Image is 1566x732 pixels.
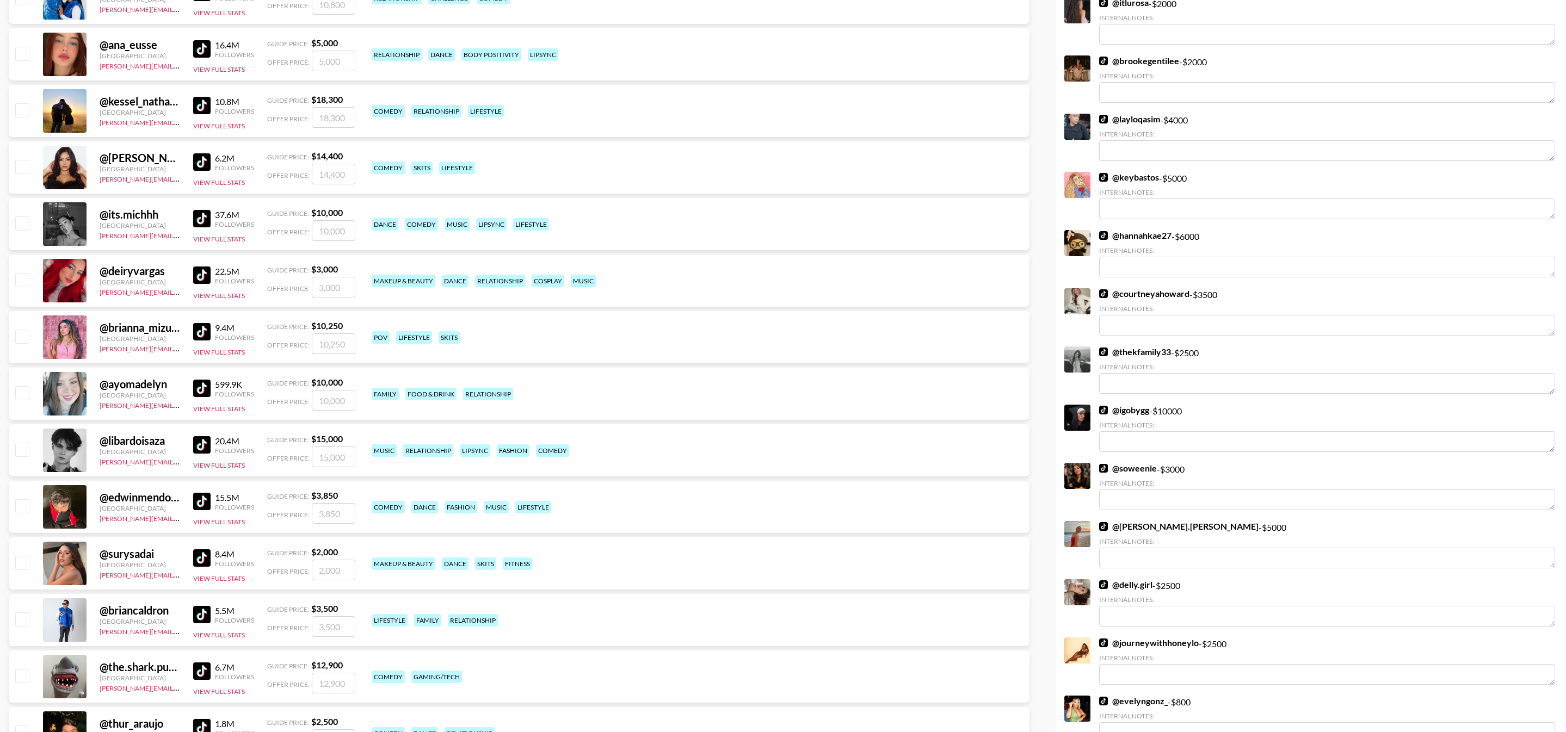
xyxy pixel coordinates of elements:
div: @ ayomadelyn [100,377,180,391]
a: @evelyngonz_ [1099,696,1168,706]
div: Followers [215,277,254,285]
div: [GEOGRAPHIC_DATA] [100,448,180,456]
div: @ surysadai [100,547,180,561]
div: music [372,444,397,457]
img: TikTok [1099,464,1108,473]
img: TikTok [193,210,211,227]
div: lifestyle [468,105,504,117]
a: @delly.girl [1099,579,1152,590]
div: lifestyle [372,614,408,626]
div: [GEOGRAPHIC_DATA] [100,334,180,343]
div: Followers [215,51,254,59]
div: - $ 6000 [1099,230,1555,277]
a: [PERSON_NAME][EMAIL_ADDRESS][DOMAIN_NAME] [100,343,261,353]
div: pov [372,331,390,344]
strong: $ 3,850 [311,490,338,500]
div: 20.4M [215,436,254,446]
span: Guide Price: [267,549,309,557]
button: View Full Stats [193,631,245,639]
button: View Full Stats [193,178,245,187]
input: 12,900 [312,673,355,693]
img: TikTok [1099,638,1108,647]
input: 3,000 [312,277,355,297]
span: Guide Price: [267,209,309,218]
div: lipsync [528,48,558,61]
strong: $ 18,300 [311,94,343,104]
div: Followers [215,446,254,455]
button: View Full Stats [193,461,245,469]
div: - $ 5000 [1099,521,1555,568]
div: comedy [372,105,405,117]
div: 8.4M [215,549,254,560]
div: @ [PERSON_NAME].lopez44 [100,151,180,165]
strong: $ 2,500 [311,716,338,727]
div: comedy [405,218,438,231]
div: @ the.shark.puppet [100,660,180,674]
img: TikTok [1099,348,1108,356]
div: dance [372,218,398,231]
img: TikTok [193,266,211,284]
span: Guide Price: [267,436,309,444]
div: 16.4M [215,40,254,51]
div: Followers [215,673,254,681]
a: [PERSON_NAME][EMAIL_ADDRESS][DOMAIN_NAME] [100,399,261,410]
button: View Full Stats [193,9,245,17]
div: Internal Notes: [1099,595,1555,604]
span: Guide Price: [267,662,309,670]
div: [GEOGRAPHIC_DATA] [100,504,180,512]
div: Internal Notes: [1099,421,1555,429]
span: Offer Price: [267,624,310,632]
input: 3,500 [312,616,355,637]
div: fitness [503,557,532,570]
div: cosplay [532,275,564,287]
div: - $ 2000 [1099,55,1555,103]
input: 15,000 [312,446,355,467]
a: [PERSON_NAME][EMAIL_ADDRESS][DOMAIN_NAME] [100,286,261,296]
div: relationship [448,614,498,626]
a: [PERSON_NAME][EMAIL_ADDRESS][DOMAIN_NAME] [100,116,261,127]
div: skits [475,557,496,570]
div: [GEOGRAPHIC_DATA] [100,278,180,286]
div: skits [411,162,433,174]
div: 6.2M [215,153,254,164]
input: 5,000 [312,51,355,71]
span: Offer Price: [267,454,310,462]
input: 14,400 [312,164,355,184]
div: Internal Notes: [1099,654,1555,662]
img: TikTok [1099,173,1108,182]
div: lipsync [476,218,507,231]
a: [PERSON_NAME][EMAIL_ADDRESS][DOMAIN_NAME] [100,456,261,466]
div: comedy [372,162,405,174]
div: Internal Notes: [1099,305,1555,313]
span: Guide Price: [267,322,309,331]
span: Guide Price: [267,266,309,274]
img: TikTok [193,549,211,567]
span: Offer Price: [267,341,310,349]
div: - $ 3000 [1099,463,1555,510]
img: TikTok [1099,115,1108,123]
div: lifestyle [396,331,432,344]
div: music [571,275,596,287]
a: [PERSON_NAME][EMAIL_ADDRESS][DOMAIN_NAME] [100,229,261,240]
div: Internal Notes: [1099,363,1555,371]
img: TikTok [193,436,211,454]
a: @brookegentilee [1099,55,1179,66]
div: Followers [215,164,254,172]
div: @ ana_eusse [100,38,180,52]
img: TikTok [1099,522,1108,531]
img: TikTok [193,606,211,623]
span: Offer Price: [267,680,310,688]
div: relationship [403,444,453,457]
strong: $ 10,000 [311,207,343,218]
div: family [414,614,441,626]
div: 10.8M [215,96,254,107]
img: TikTok [193,323,211,340]
div: 22.5M [215,266,254,277]
div: Internal Notes: [1099,479,1555,487]
div: music [445,218,470,231]
div: @ brianna_mizura [100,321,180,334]
input: 10,000 [312,390,355,411]
img: TikTok [1099,697,1108,705]
span: Offer Price: [267,228,310,236]
div: [GEOGRAPHIC_DATA] [100,617,180,625]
